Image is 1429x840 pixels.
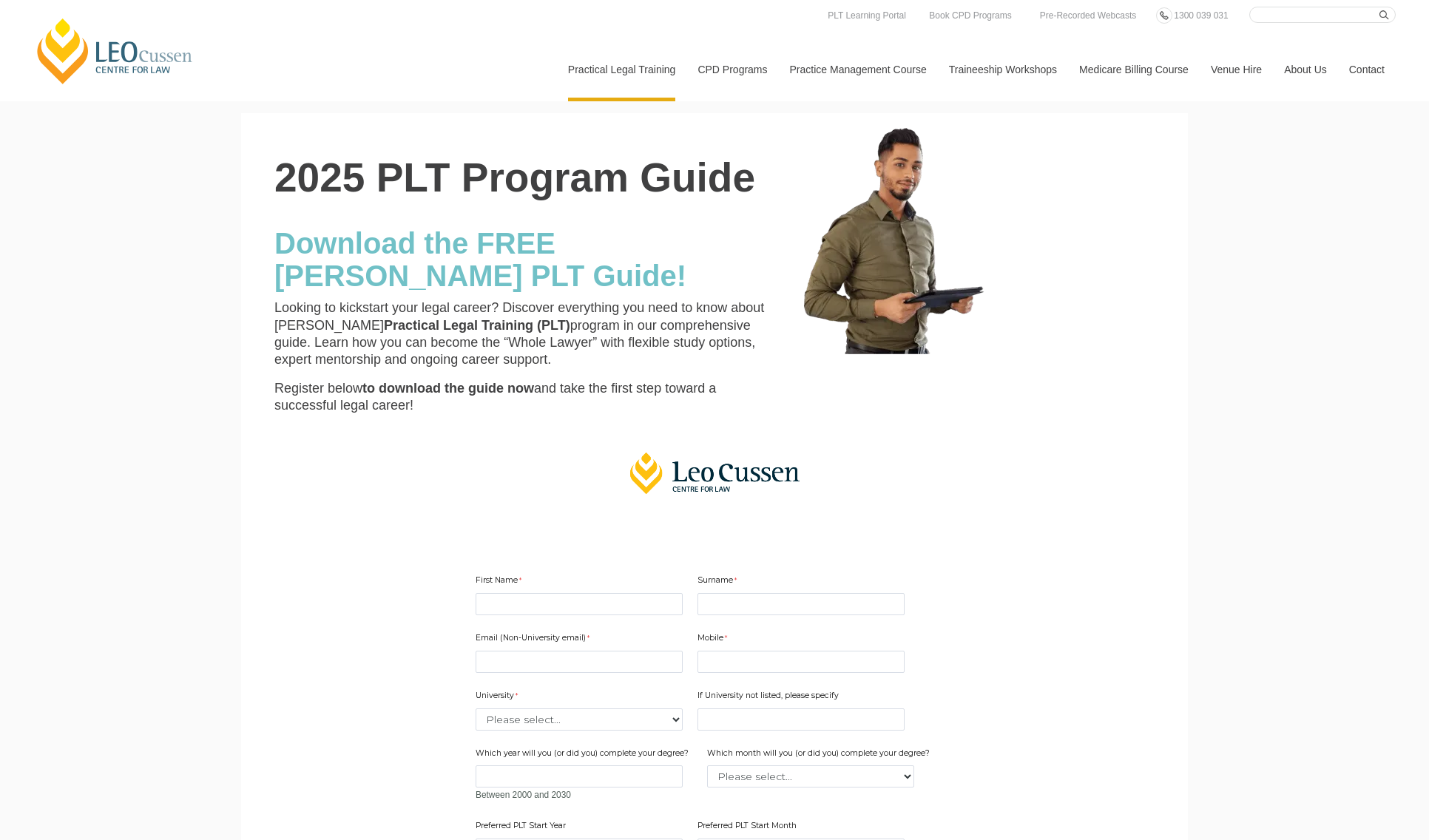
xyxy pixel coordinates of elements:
[686,38,778,101] a: CPD Programs
[697,651,905,673] input: Mobile
[1338,38,1396,101] a: Contact
[362,381,534,396] span: to download the guide now
[476,748,692,762] label: Which year will you (or did you) complete your degree?
[697,820,800,835] label: Preferred PLT Start Month
[779,38,938,101] a: Practice Management Course
[476,790,571,800] span: Between 2000 and 2030
[1174,10,1228,21] span: 1300 039 031
[476,820,570,835] label: Preferred PLT Start Year
[697,632,731,647] label: Mobile
[938,38,1068,101] a: Traineeship Workshops
[1170,7,1232,24] a: 1300 039 031
[697,575,740,589] label: Surname
[476,632,593,647] label: Email (Non-University email)
[476,708,683,731] select: University
[476,690,521,705] label: University
[1036,7,1141,24] a: Pre-Recorded Webcasts
[476,593,683,615] input: First Name
[557,38,687,101] a: Practical Legal Training
[824,7,910,24] a: PLT Learning Portal
[274,300,764,332] span: Looking to kickstart your legal career? Discover everything you need to know about [PERSON_NAME]
[476,651,683,673] input: Email (Non-University email)
[1200,38,1273,101] a: Venue Hire
[707,765,914,787] select: Which month will you (or did you) complete your degree?
[274,227,686,292] strong: Download the FREE [PERSON_NAME] PLT Guide!
[1273,38,1338,101] a: About Us
[1068,38,1200,101] a: Medicare Billing Course
[274,381,362,396] span: Register below
[707,748,933,762] label: Which month will you (or did you) complete your degree?
[697,593,905,615] input: Surname
[476,575,525,589] label: First Name
[33,16,197,86] a: [PERSON_NAME] Centre for Law
[697,690,842,705] label: If University not listed, please specify
[925,7,1015,24] a: Book CPD Programs
[697,708,905,731] input: If University not listed, please specify
[384,318,570,333] span: Practical Legal Training (PLT)
[274,318,755,367] span: program in our comprehensive guide. Learn how you can become the “Whole Lawyer” with flexible stu...
[476,765,683,787] input: Which year will you (or did you) complete your degree?
[274,155,779,200] h1: 2025 PLT Program Guide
